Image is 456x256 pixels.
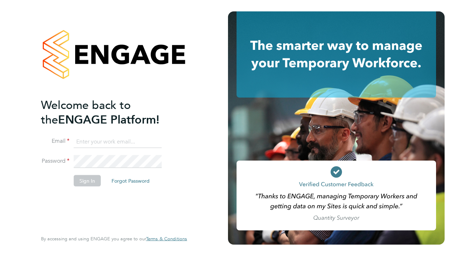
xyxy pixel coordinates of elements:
[74,175,101,187] button: Sign In
[74,135,162,148] input: Enter your work email...
[106,175,155,187] button: Forgot Password
[41,98,180,127] h2: ENGAGE Platform!
[41,98,131,126] span: Welcome back to the
[41,236,187,242] span: By accessing and using ENGAGE you agree to our
[146,236,187,242] a: Terms & Conditions
[41,157,69,165] label: Password
[41,137,69,145] label: Email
